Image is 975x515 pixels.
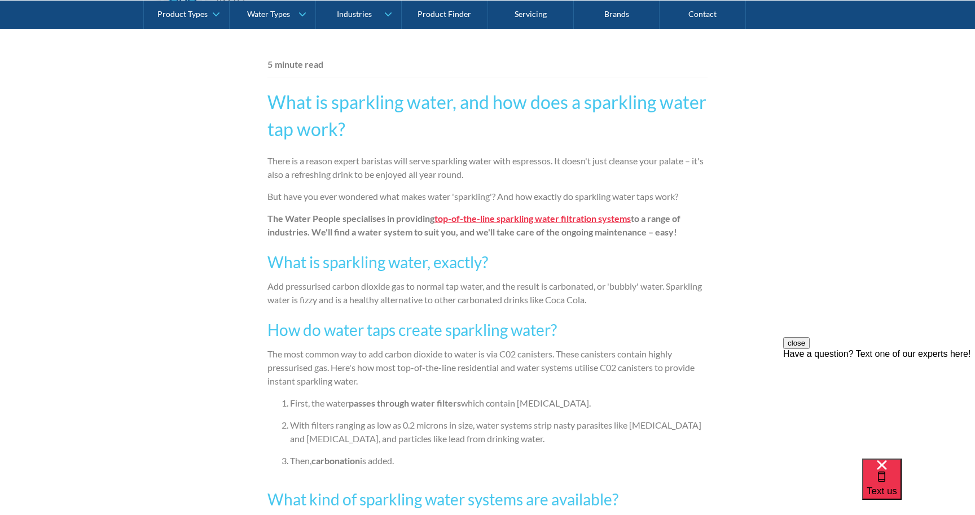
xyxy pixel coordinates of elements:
[267,154,708,181] p: There is a reason expert baristas will serve sparkling water with espressos. It doesn't just clea...
[267,250,708,274] h3: What is sparkling water, exactly?
[862,459,975,515] iframe: podium webchat widget bubble
[275,58,323,71] div: minute read
[247,9,290,19] div: Water Types
[267,58,273,71] div: 5
[311,455,360,466] strong: carbonation
[434,213,631,224] a: top-of-the-line sparkling water filtration systems
[290,454,708,468] li: Then, is added.
[783,337,975,473] iframe: podium webchat widget prompt
[267,487,708,511] h3: What kind of sparkling water systems are available?
[290,396,708,410] li: First, the water which contain [MEDICAL_DATA].
[267,318,708,342] h3: How do water taps create sparkling water?
[267,280,708,307] p: Add pressurised carbon dioxide gas to normal tap water, and the result is carbonated, or 'bubbly'...
[267,89,708,143] h2: What is sparkling water, and how does a sparkling water tap work?
[290,418,708,446] li: With filters ranging as low as 0.2 microns in size, water systems strip nasty parasites like [MED...
[267,190,708,203] p: But have you ever wondered what makes water 'sparkling'? And how exactly do sparkling water taps ...
[157,9,208,19] div: Product Types
[349,398,461,408] strong: passes through water filters
[267,213,434,224] strong: The Water People specialises in providing
[267,347,708,388] p: The most common way to add carbon dioxide to water is via C02 canisters. These canisters contain ...
[337,9,372,19] div: Industries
